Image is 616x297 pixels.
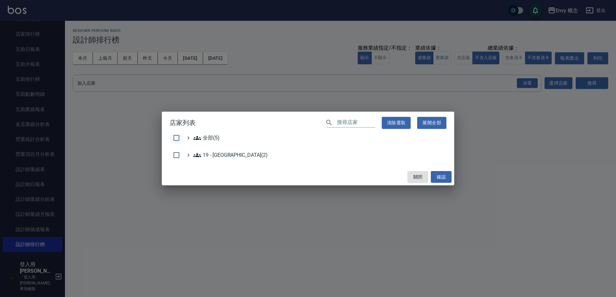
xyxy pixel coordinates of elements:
h2: 店家列表 [162,112,454,134]
span: 全部(5) [193,134,220,142]
button: 確認 [431,171,452,183]
button: 清除選取 [382,117,411,129]
span: 19 - [GEOGRAPHIC_DATA](2) [193,151,268,159]
input: 搜尋店家 [337,118,375,128]
button: 關閉 [407,171,428,183]
button: 展開全部 [417,117,446,129]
